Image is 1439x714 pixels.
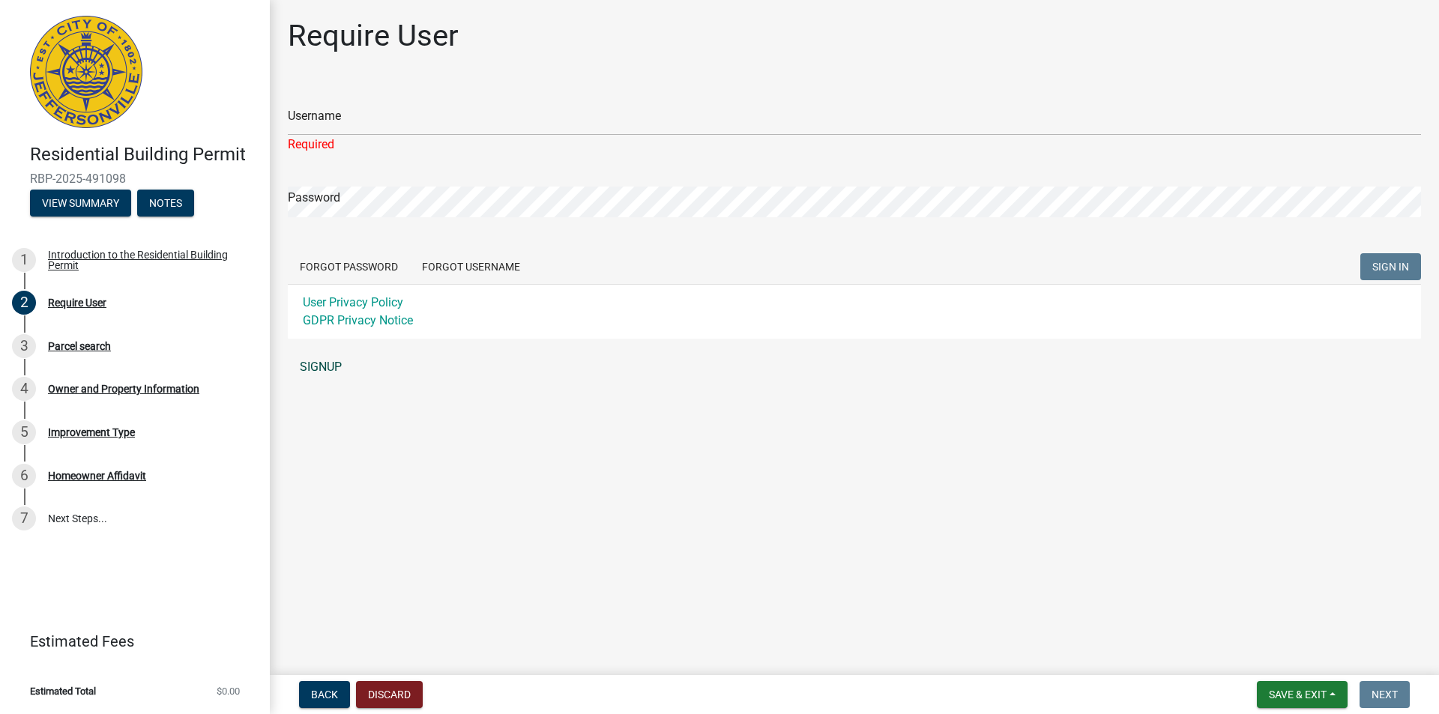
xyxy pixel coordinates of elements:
[311,689,338,701] span: Back
[1257,681,1348,708] button: Save & Exit
[1372,261,1409,273] span: SIGN IN
[1269,689,1327,701] span: Save & Exit
[48,384,199,394] div: Owner and Property Information
[30,686,96,696] span: Estimated Total
[30,16,142,128] img: City of Jeffersonville, Indiana
[137,198,194,210] wm-modal-confirm: Notes
[12,248,36,272] div: 1
[30,172,240,186] span: RBP-2025-491098
[48,471,146,481] div: Homeowner Affidavit
[12,377,36,401] div: 4
[303,313,413,327] a: GDPR Privacy Notice
[288,18,459,54] h1: Require User
[1360,681,1410,708] button: Next
[30,190,131,217] button: View Summary
[288,136,1421,154] div: Required
[30,144,258,166] h4: Residential Building Permit
[12,420,36,444] div: 5
[12,291,36,315] div: 2
[48,249,246,270] div: Introduction to the Residential Building Permit
[1372,689,1398,701] span: Next
[1360,253,1421,280] button: SIGN IN
[217,686,240,696] span: $0.00
[48,297,106,308] div: Require User
[288,352,1421,382] a: SIGNUP
[303,295,403,309] a: User Privacy Policy
[288,253,410,280] button: Forgot Password
[12,464,36,488] div: 6
[12,334,36,358] div: 3
[12,626,246,656] a: Estimated Fees
[12,506,36,530] div: 7
[48,341,111,351] div: Parcel search
[137,190,194,217] button: Notes
[48,427,135,438] div: Improvement Type
[299,681,350,708] button: Back
[410,253,532,280] button: Forgot Username
[30,198,131,210] wm-modal-confirm: Summary
[356,681,423,708] button: Discard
